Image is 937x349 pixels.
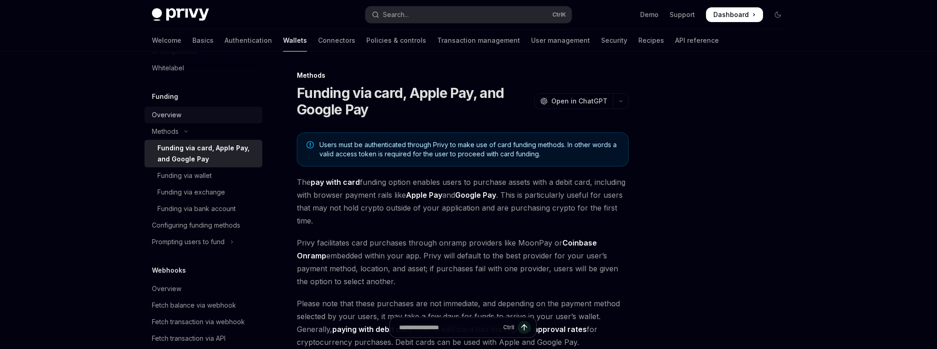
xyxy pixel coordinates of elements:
[152,63,184,74] div: Whitelabel
[383,9,409,20] div: Search...
[297,85,531,118] h1: Funding via card, Apple Pay, and Google Pay
[675,29,719,51] a: API reference
[534,93,613,109] button: Open in ChatGPT
[455,190,496,200] strong: Google Pay
[297,176,629,227] span: The funding option enables users to purchase assets with a debit card, including with browser pay...
[225,29,272,51] a: Authentication
[152,236,225,247] div: Prompting users to fund
[145,330,262,347] a: Fetch transaction via API
[152,29,181,51] a: Welcome
[152,300,236,311] div: Fetch balance via webhook
[551,97,607,106] span: Open in ChatGPT
[152,109,181,120] div: Overview
[145,167,262,184] a: Funding via wallet
[145,217,262,234] a: Configuring funding methods
[152,8,209,21] img: dark logo
[145,123,262,140] button: Toggle Methods section
[152,283,181,294] div: Overview
[283,29,307,51] a: Wallets
[518,321,531,334] button: Send message
[531,29,590,51] a: User management
[152,316,245,327] div: Fetch transaction via webhook
[152,126,179,137] div: Methods
[157,203,236,214] div: Funding via bank account
[601,29,627,51] a: Security
[157,187,225,198] div: Funding via exchange
[145,234,262,250] button: Toggle Prompting users to fund section
[770,7,785,22] button: Toggle dark mode
[145,60,262,76] a: Whitelabel
[145,140,262,167] a: Funding via card, Apple Pay, and Google Pay
[437,29,520,51] a: Transaction management
[670,10,695,19] a: Support
[638,29,664,51] a: Recipes
[145,200,262,217] a: Funding via bank account
[713,10,749,19] span: Dashboard
[145,280,262,297] a: Overview
[152,91,178,102] h5: Funding
[152,333,226,344] div: Fetch transaction via API
[399,317,499,338] input: Ask a question...
[152,265,186,276] h5: Webhooks
[365,6,572,23] button: Open search
[319,140,619,159] span: Users must be authenticated through Privy to make use of card funding methods. In other words a v...
[706,7,763,22] a: Dashboard
[145,314,262,330] a: Fetch transaction via webhook
[145,107,262,123] a: Overview
[145,184,262,200] a: Funding via exchange
[157,143,257,165] div: Funding via card, Apple Pay, and Google Pay
[640,10,659,19] a: Demo
[307,141,314,149] svg: Note
[552,11,566,18] span: Ctrl K
[318,29,355,51] a: Connectors
[297,236,629,288] span: Privy facilitates card purchases through onramp providers like MoonPay or embedded within your ap...
[192,29,214,51] a: Basics
[145,297,262,314] a: Fetch balance via webhook
[152,220,240,231] div: Configuring funding methods
[406,190,442,200] strong: Apple Pay
[157,170,212,181] div: Funding via wallet
[297,71,629,80] div: Methods
[311,177,360,187] strong: pay with card
[297,297,629,349] span: Please note that these purchases are not immediate, and depending on the payment method selected ...
[366,29,426,51] a: Policies & controls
